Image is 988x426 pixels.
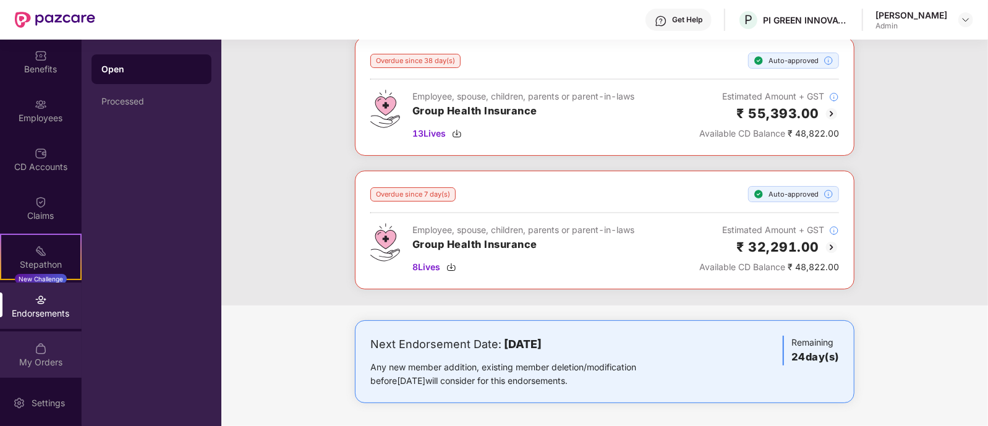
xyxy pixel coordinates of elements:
b: [DATE] [504,338,542,351]
img: svg+xml;base64,PHN2ZyBpZD0iRHJvcGRvd24tMzJ4MzIiIHhtbG5zPSJodHRwOi8vd3d3LnczLm9yZy8yMDAwL3N2ZyIgd2... [961,15,971,25]
img: svg+xml;base64,PHN2ZyBpZD0iQmVuZWZpdHMiIHhtbG5zPSJodHRwOi8vd3d3LnczLm9yZy8yMDAwL3N2ZyIgd2lkdGg9Ij... [35,49,47,62]
div: Processed [101,96,202,106]
img: svg+xml;base64,PHN2ZyBpZD0iQmFjay0yMHgyMCIgeG1sbnM9Imh0dHA6Ly93d3cudzMub3JnLzIwMDAvc3ZnIiB3aWR0aD... [824,106,839,121]
div: PI GREEN INNOVATIONS PRIVATE LIMITED [763,14,850,26]
div: Estimated Amount + GST [699,90,839,103]
div: Overdue since 7 day(s) [370,187,456,202]
div: ₹ 48,822.00 [699,127,839,140]
div: Get Help [672,15,702,25]
span: Available CD Balance [699,128,785,138]
img: svg+xml;base64,PHN2ZyBpZD0iSW5mb18tXzMyeDMyIiBkYXRhLW5hbWU9IkluZm8gLSAzMngzMiIgeG1sbnM9Imh0dHA6Ly... [824,56,833,66]
img: New Pazcare Logo [15,12,95,28]
img: svg+xml;base64,PHN2ZyBpZD0iQmFjay0yMHgyMCIgeG1sbnM9Imh0dHA6Ly93d3cudzMub3JnLzIwMDAvc3ZnIiB3aWR0aD... [824,240,839,255]
img: svg+xml;base64,PHN2ZyBpZD0iU3RlcC1Eb25lLTE2eDE2IiB4bWxucz0iaHR0cDovL3d3dy53My5vcmcvMjAwMC9zdmciIH... [754,189,764,199]
div: Stepathon [1,258,80,271]
img: svg+xml;base64,PHN2ZyBpZD0iSW5mb18tXzMyeDMyIiBkYXRhLW5hbWU9IkluZm8gLSAzMngzMiIgeG1sbnM9Imh0dHA6Ly... [829,226,839,236]
img: svg+xml;base64,PHN2ZyBpZD0iRW1wbG95ZWVzIiB4bWxucz0iaHR0cDovL3d3dy53My5vcmcvMjAwMC9zdmciIHdpZHRoPS... [35,98,47,111]
img: svg+xml;base64,PHN2ZyBpZD0iU2V0dGluZy0yMHgyMCIgeG1sbnM9Imh0dHA6Ly93d3cudzMub3JnLzIwMDAvc3ZnIiB3aW... [13,397,25,409]
div: Auto-approved [748,53,839,69]
img: svg+xml;base64,PHN2ZyB4bWxucz0iaHR0cDovL3d3dy53My5vcmcvMjAwMC9zdmciIHdpZHRoPSI0Ny43MTQiIGhlaWdodD... [370,223,400,262]
div: Employee, spouse, children, parents or parent-in-laws [412,90,634,103]
div: [PERSON_NAME] [875,9,947,21]
img: svg+xml;base64,PHN2ZyBpZD0iU3RlcC1Eb25lLTE2eDE2IiB4bWxucz0iaHR0cDovL3d3dy53My5vcmcvMjAwMC9zdmciIH... [754,56,764,66]
div: Overdue since 38 day(s) [370,54,461,68]
span: 8 Lives [412,260,440,274]
img: svg+xml;base64,PHN2ZyB4bWxucz0iaHR0cDovL3d3dy53My5vcmcvMjAwMC9zdmciIHdpZHRoPSIyMSIgaGVpZ2h0PSIyMC... [35,245,47,257]
h2: ₹ 32,291.00 [737,237,820,257]
div: Next Endorsement Date: [370,336,675,353]
div: Remaining [783,336,839,365]
img: svg+xml;base64,PHN2ZyBpZD0iRG93bmxvYWQtMzJ4MzIiIHhtbG5zPSJodHRwOi8vd3d3LnczLm9yZy8yMDAwL3N2ZyIgd2... [446,262,456,272]
img: svg+xml;base64,PHN2ZyBpZD0iTXlfT3JkZXJzIiBkYXRhLW5hbWU9Ik15IE9yZGVycyIgeG1sbnM9Imh0dHA6Ly93d3cudz... [35,343,47,355]
div: Admin [875,21,947,31]
img: svg+xml;base64,PHN2ZyBpZD0iQ2xhaW0iIHhtbG5zPSJodHRwOi8vd3d3LnczLm9yZy8yMDAwL3N2ZyIgd2lkdGg9IjIwIi... [35,196,47,208]
img: svg+xml;base64,PHN2ZyB4bWxucz0iaHR0cDovL3d3dy53My5vcmcvMjAwMC9zdmciIHdpZHRoPSI0Ny43MTQiIGhlaWdodD... [370,90,400,128]
div: Settings [28,397,69,409]
div: Estimated Amount + GST [699,223,839,237]
h3: Group Health Insurance [412,237,634,253]
div: Any new member addition, existing member deletion/modification before [DATE] will consider for th... [370,360,675,388]
div: Open [101,63,202,75]
img: svg+xml;base64,PHN2ZyBpZD0iRG93bmxvYWQtMzJ4MzIiIHhtbG5zPSJodHRwOi8vd3d3LnczLm9yZy8yMDAwL3N2ZyIgd2... [452,129,462,138]
div: New Challenge [15,274,67,284]
img: svg+xml;base64,PHN2ZyBpZD0iRW5kb3JzZW1lbnRzIiB4bWxucz0iaHR0cDovL3d3dy53My5vcmcvMjAwMC9zdmciIHdpZH... [35,294,47,306]
span: P [744,12,752,27]
span: Available CD Balance [699,262,785,272]
span: 13 Lives [412,127,446,140]
img: svg+xml;base64,PHN2ZyBpZD0iSW5mb18tXzMyeDMyIiBkYXRhLW5hbWU9IkluZm8gLSAzMngzMiIgeG1sbnM9Imh0dHA6Ly... [824,189,833,199]
div: Employee, spouse, children, parents or parent-in-laws [412,223,634,237]
h3: Group Health Insurance [412,103,634,119]
div: ₹ 48,822.00 [699,260,839,274]
div: Auto-approved [748,186,839,202]
img: svg+xml;base64,PHN2ZyBpZD0iSW5mb18tXzMyeDMyIiBkYXRhLW5hbWU9IkluZm8gLSAzMngzMiIgeG1sbnM9Imh0dHA6Ly... [829,92,839,102]
h3: 24 day(s) [791,349,839,365]
img: svg+xml;base64,PHN2ZyBpZD0iQ0RfQWNjb3VudHMiIGRhdGEtbmFtZT0iQ0QgQWNjb3VudHMiIHhtbG5zPSJodHRwOi8vd3... [35,147,47,160]
img: svg+xml;base64,PHN2ZyBpZD0iSGVscC0zMngzMiIgeG1sbnM9Imh0dHA6Ly93d3cudzMub3JnLzIwMDAvc3ZnIiB3aWR0aD... [655,15,667,27]
h2: ₹ 55,393.00 [737,103,820,124]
